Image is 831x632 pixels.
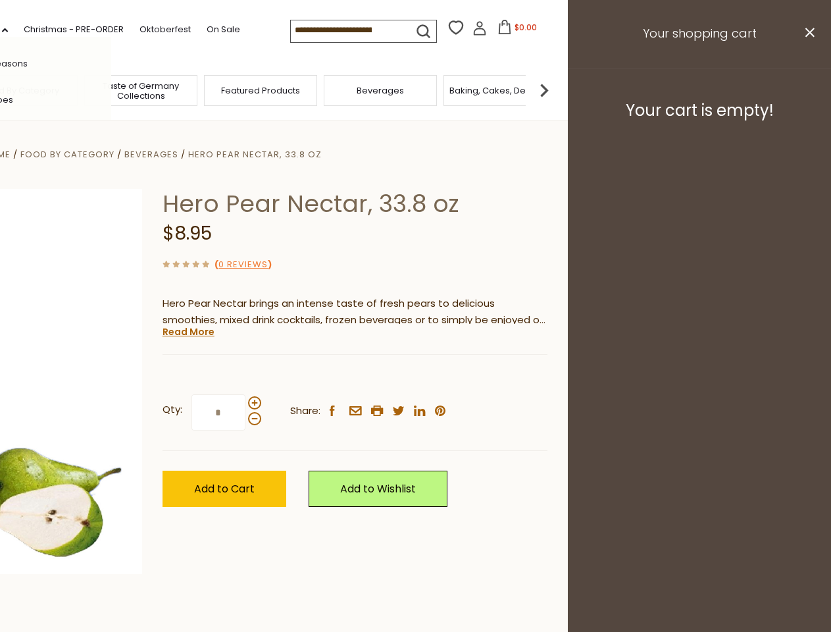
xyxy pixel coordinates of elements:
[221,86,300,95] a: Featured Products
[290,403,320,419] span: Share:
[191,394,245,431] input: Qty:
[188,148,322,161] a: Hero Pear Nectar, 33.8 oz
[218,258,268,272] a: 0 Reviews
[163,402,182,418] strong: Qty:
[124,148,178,161] a: Beverages
[449,86,551,95] a: Baking, Cakes, Desserts
[490,20,545,39] button: $0.00
[207,22,240,37] a: On Sale
[163,189,547,219] h1: Hero Pear Nectar, 33.8 oz
[584,101,815,120] h3: Your cart is empty!
[214,258,272,271] span: ( )
[194,481,255,496] span: Add to Cart
[531,77,557,103] img: next arrow
[309,471,447,507] a: Add to Wishlist
[163,296,547,329] p: Hero Pear Nectar brings an intense taste of fresh pears to delicious smoothies, mixed drink cockt...
[163,221,212,246] span: $8.95
[515,22,537,33] span: $0.00
[24,22,124,37] a: Christmas - PRE-ORDER
[139,22,191,37] a: Oktoberfest
[163,325,214,338] a: Read More
[357,86,404,95] a: Beverages
[88,81,193,101] a: Taste of Germany Collections
[20,148,114,161] a: Food By Category
[163,471,286,507] button: Add to Cart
